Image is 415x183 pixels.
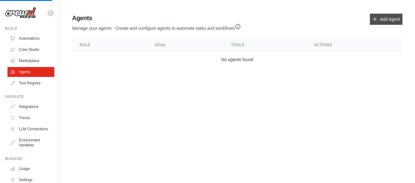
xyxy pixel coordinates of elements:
[7,113,54,123] a: Traces
[7,45,54,55] a: Crew Studio
[7,135,54,150] a: Environment Variables
[7,67,54,77] a: Agents
[224,39,307,51] th: Tools
[72,22,241,31] p: Manage your agents - Create and configure agents to automate tasks and workflows
[5,156,54,161] div: Manage
[7,124,54,134] a: LLM Connections
[7,78,54,88] a: Tool Registry
[72,51,403,68] td: No agents found
[5,26,54,31] div: Build
[72,14,241,22] h2: Agents
[72,39,148,51] th: Role
[307,39,403,51] th: Actions
[5,7,36,19] img: Logo
[7,164,54,174] a: Usage
[5,94,54,99] div: Operate
[7,102,54,112] a: Integrations
[7,33,54,43] a: Automations
[370,14,403,25] a: Add Agent
[7,56,54,66] a: Marketplace
[148,39,224,51] th: Goal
